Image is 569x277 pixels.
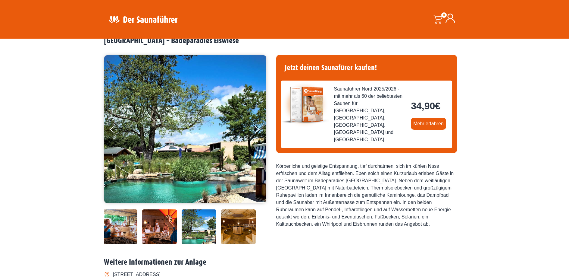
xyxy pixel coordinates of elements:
[276,163,457,228] div: Körperliche und geistige Entspannung, tief durchatmen, sich im kühlen Nass erfrischen und dem All...
[104,36,465,46] h2: [GEOGRAPHIC_DATA] – Badeparadies Eiswiese
[281,60,452,76] h4: Jetzt deinen Saunafürer kaufen!
[281,81,329,129] img: der-saunafuehrer-2025-nord.jpg
[104,258,465,267] h2: Weitere Informationen zur Anlage
[253,123,268,138] button: Next
[411,118,446,130] a: Mehr erfahren
[411,100,440,111] bdi: 34,90
[435,100,440,111] span: €
[334,85,406,143] span: Saunaführer Nord 2025/2026 - mit mehr als 60 der beliebtesten Saunen für [GEOGRAPHIC_DATA], [GEOG...
[441,12,447,18] span: 0
[110,123,125,138] button: Previous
